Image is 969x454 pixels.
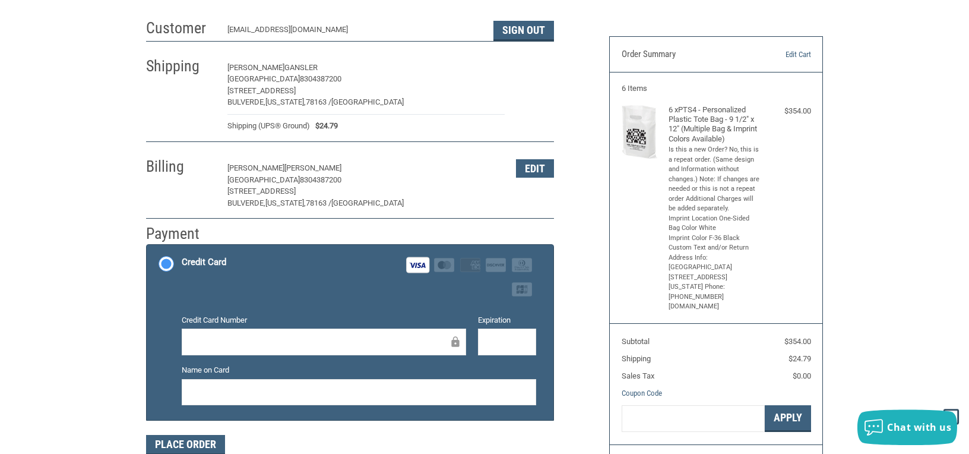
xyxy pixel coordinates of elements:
div: [EMAIL_ADDRESS][DOMAIN_NAME] [227,24,482,41]
span: Shipping (UPS® Ground) [227,120,310,132]
input: Gift Certificate or Coupon Code [622,405,765,432]
h3: 6 Items [622,84,811,93]
span: BULVERDE, [227,198,265,207]
button: Apply [765,405,811,432]
label: Credit Card Number [182,314,467,326]
span: [GEOGRAPHIC_DATA] [331,97,404,106]
span: [PERSON_NAME] [227,163,284,172]
span: 78163 / [306,198,331,207]
h4: 6 x PTS4 - Personalized Plastic Tote Bag - 9 1/2" x 12" (Multiple Bag & Imprint Colors Available) [669,105,761,144]
span: [PERSON_NAME] [284,163,341,172]
button: Edit [516,159,554,178]
div: $354.00 [764,105,811,117]
h2: Billing [146,157,216,176]
span: [GEOGRAPHIC_DATA] [331,198,404,207]
li: Bag Color White [669,223,761,234]
a: Edit Cart [750,49,810,61]
h3: Order Summary [622,49,750,61]
li: Custom Text and/or Return Address Info: [GEOGRAPHIC_DATA] [STREET_ADDRESS][US_STATE] Phone: [PHON... [669,243,761,312]
span: [GEOGRAPHIC_DATA] [227,175,300,184]
span: $24.79 [788,354,811,363]
span: Bulverde, [227,97,265,106]
button: Edit [516,59,554,77]
span: [GEOGRAPHIC_DATA] [227,74,300,83]
span: Chat with us [887,421,951,434]
h2: Payment [146,224,216,244]
button: Sign Out [493,21,554,41]
li: Imprint Color F-36 Black [669,234,761,244]
span: 8304387200 [300,175,341,184]
button: Chat with us [857,409,957,445]
h2: Customer [146,18,216,38]
span: 78163 / [306,97,331,106]
span: [STREET_ADDRESS] [227,187,296,196]
span: Shipping [622,354,651,363]
span: Subtotal [622,337,650,346]
span: $0.00 [793,371,811,380]
span: 8304387200 [300,74,341,83]
a: Coupon Code [622,389,662,398]
li: Is this a new Order? No, this is a repeat order. (Same design and Information without changes.) N... [669,145,761,214]
li: Imprint Location One-Sided [669,214,761,224]
span: [STREET_ADDRESS] [227,86,296,95]
span: $354.00 [784,337,811,346]
span: Gansler [284,63,318,72]
span: [US_STATE], [265,198,306,207]
span: [US_STATE], [265,97,306,106]
label: Expiration [478,314,536,326]
span: $24.79 [310,120,338,132]
span: [PERSON_NAME] [227,63,284,72]
label: Name on Card [182,364,536,376]
div: Credit Card [182,253,226,272]
h2: Shipping [146,56,216,76]
span: Sales Tax [622,371,654,380]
